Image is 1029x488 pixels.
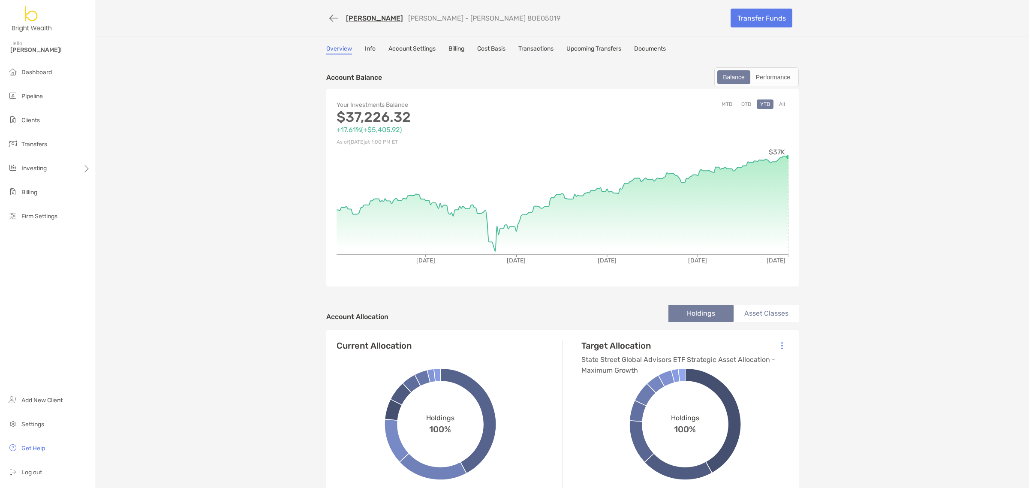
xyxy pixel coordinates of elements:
button: All [776,99,788,109]
tspan: $37K [769,148,785,156]
li: Asset Classes [734,305,799,322]
tspan: [DATE] [767,257,785,264]
button: QTD [738,99,755,109]
img: firm-settings icon [8,211,18,221]
a: Transactions [518,45,554,54]
p: $37,226.32 [337,112,563,123]
img: pipeline icon [8,90,18,101]
a: [PERSON_NAME] [346,14,403,22]
tspan: [DATE] [507,257,526,264]
span: Holdings [671,414,699,422]
span: Settings [21,421,44,428]
img: logout icon [8,467,18,477]
span: Dashboard [21,69,52,76]
li: Holdings [668,305,734,322]
a: Overview [326,45,352,54]
div: Balance [718,71,749,83]
img: settings icon [8,419,18,429]
button: MTD [718,99,736,109]
a: Upcoming Transfers [566,45,621,54]
span: Transfers [21,141,47,148]
img: billing icon [8,187,18,197]
span: [PERSON_NAME]! [10,46,90,54]
img: Zoe Logo [10,3,54,34]
p: As of [DATE] at 1:00 PM ET [337,137,563,148]
p: Account Balance [326,72,382,83]
p: State Street Global Advisors ETF Strategic Asset Allocation - Maximum Growth [581,354,799,376]
a: Billing [448,45,464,54]
h4: Current Allocation [337,340,412,351]
div: Performance [751,71,795,83]
span: 100% [674,422,696,434]
span: Holdings [426,414,454,422]
img: investing icon [8,163,18,173]
p: Your Investments Balance [337,99,563,110]
span: Log out [21,469,42,476]
tspan: [DATE] [416,257,435,264]
img: clients icon [8,114,18,125]
span: Pipeline [21,93,43,100]
p: [PERSON_NAME] - [PERSON_NAME] 8OE05019 [408,14,560,22]
span: Investing [21,165,47,172]
a: Cost Basis [477,45,505,54]
span: Billing [21,189,37,196]
span: Clients [21,117,40,124]
tspan: [DATE] [598,257,617,264]
a: Documents [634,45,666,54]
img: dashboard icon [8,66,18,77]
span: 100% [429,422,451,434]
h4: Target Allocation [581,340,799,351]
img: add_new_client icon [8,395,18,405]
div: segmented control [714,67,799,87]
span: Firm Settings [21,213,57,220]
img: get-help icon [8,443,18,453]
button: YTD [757,99,773,109]
a: Transfer Funds [731,9,792,27]
h4: Account Allocation [326,313,388,321]
a: Account Settings [388,45,436,54]
img: transfers icon [8,139,18,149]
span: Get Help [21,445,45,452]
img: Icon List Menu [781,342,783,349]
span: Add New Client [21,397,63,404]
p: +17.61% ( +$5,405.92 ) [337,124,563,135]
tspan: [DATE] [688,257,707,264]
a: Info [365,45,376,54]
